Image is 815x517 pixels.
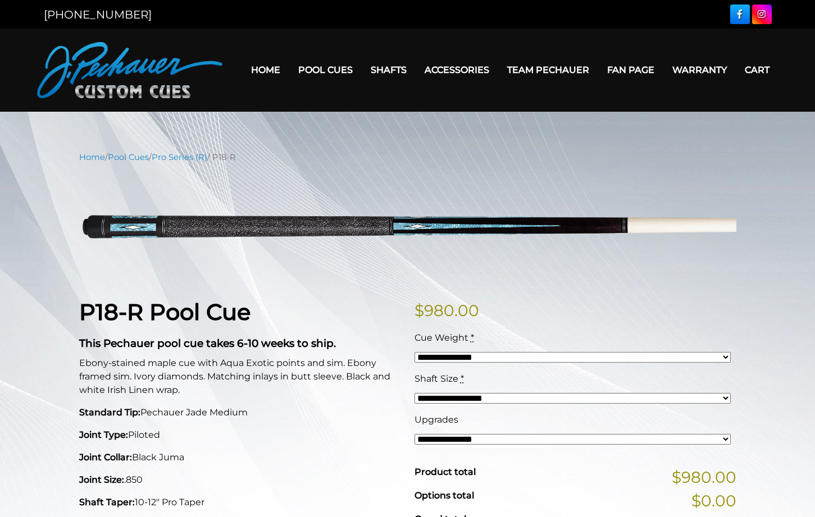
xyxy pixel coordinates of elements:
[415,301,479,320] bdi: 980.00
[415,373,458,384] span: Shaft Size
[79,496,401,509] p: 10-12" Pro Taper
[415,466,476,477] span: Product total
[415,414,458,425] span: Upgrades
[79,298,251,326] strong: P18-R Pool Cue
[79,151,736,163] nav: Breadcrumb
[242,56,289,84] a: Home
[152,152,207,162] a: Pro Series (R)
[415,490,474,501] span: Options total
[79,497,135,507] strong: Shaft Taper:
[416,56,498,84] a: Accessories
[79,474,124,485] strong: Joint Size:
[79,406,401,419] p: Pechauer Jade Medium
[289,56,362,84] a: Pool Cues
[415,332,468,343] span: Cue Weight
[79,407,140,418] strong: Standard Tip:
[79,152,105,162] a: Home
[498,56,598,84] a: Team Pechauer
[415,301,424,320] span: $
[79,172,736,281] img: p18-R.png
[663,56,736,84] a: Warranty
[79,428,401,442] p: Piloted
[79,337,336,350] strong: This Pechauer pool cue takes 6-10 weeks to ship.
[108,152,149,162] a: Pool Cues
[461,373,464,384] abbr: required
[79,429,128,440] strong: Joint Type:
[79,473,401,487] p: .850
[471,332,474,343] abbr: required
[736,56,778,84] a: Cart
[672,465,736,489] span: $980.00
[37,42,222,98] img: Pechauer Custom Cues
[598,56,663,84] a: Fan Page
[691,489,736,513] span: $0.00
[79,451,401,464] p: Black Juma
[44,8,152,21] a: [PHONE_NUMBER]
[79,452,132,463] strong: Joint Collar:
[362,56,416,84] a: Shafts
[79,356,401,397] p: Ebony-stained maple cue with Aqua Exotic points and sim. Ebony framed sim. Ivory diamonds. Matchi...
